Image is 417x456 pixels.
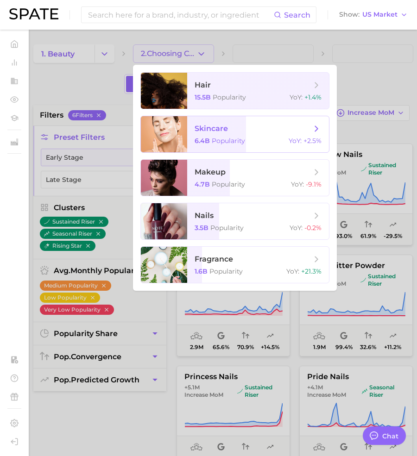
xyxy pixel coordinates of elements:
span: Popularity [210,224,244,232]
ul: 2.Choosing Category [133,65,337,291]
span: fragrance [195,255,233,263]
span: Popularity [213,93,246,101]
span: YoY : [289,137,302,145]
span: +2.5% [303,137,322,145]
span: makeup [195,168,226,176]
img: SPATE [9,8,58,19]
span: US Market [362,12,398,17]
span: Popularity [212,137,245,145]
span: 6.4b [195,137,210,145]
span: skincare [195,124,228,133]
span: Search [284,11,310,19]
span: hair [195,81,211,89]
span: 15.5b [195,93,211,101]
span: 1.6b [195,267,208,275]
span: nails [195,211,214,220]
span: 3.5b [195,224,208,232]
input: Search here for a brand, industry, or ingredient [87,7,274,23]
span: +1.4% [304,93,322,101]
span: YoY : [291,180,304,188]
span: +21.3% [301,267,322,275]
button: ShowUS Market [337,9,410,21]
span: -9.1% [306,180,322,188]
span: 4.7b [195,180,210,188]
span: Show [339,12,360,17]
span: YoY : [290,224,303,232]
span: -0.2% [304,224,322,232]
a: Log out. Currently logged in with e-mail molly.masi@smallgirlspr.com. [7,435,21,449]
span: YoY : [290,93,303,101]
span: Popularity [212,180,245,188]
span: YoY : [286,267,299,275]
span: Popularity [209,267,243,275]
